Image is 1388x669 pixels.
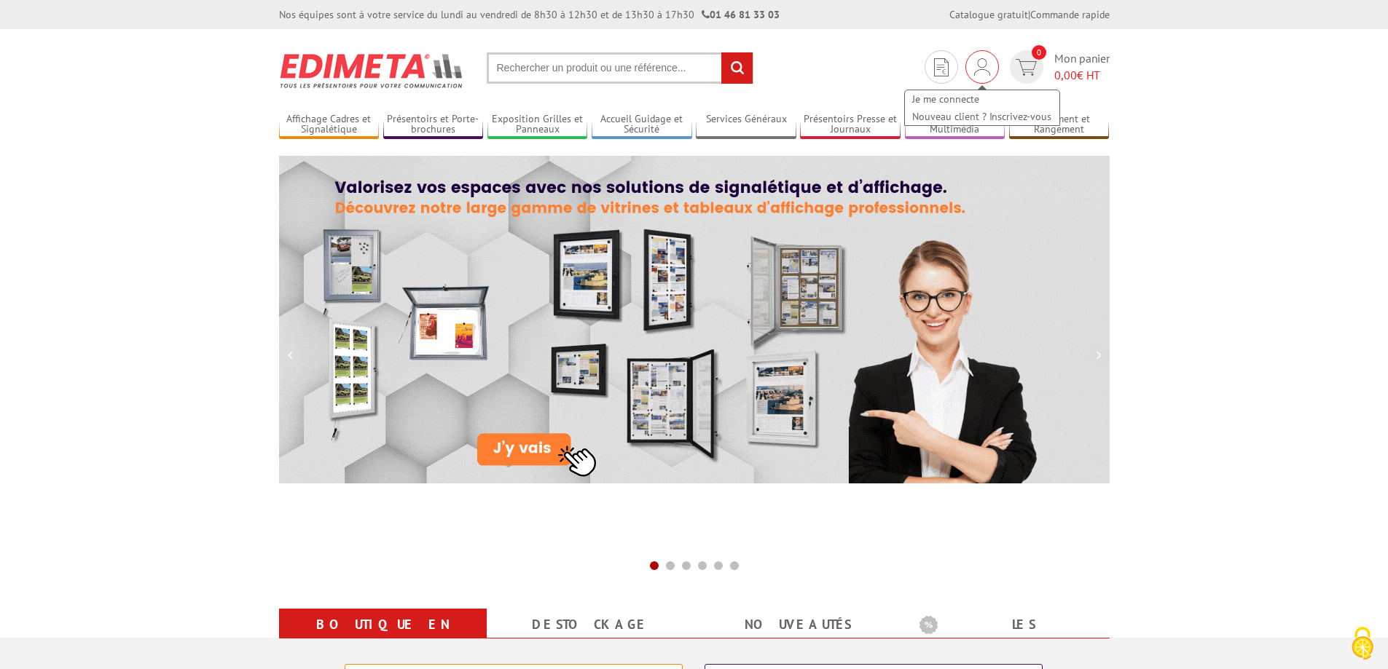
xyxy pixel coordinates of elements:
[279,44,465,98] img: Présentoir, panneau, stand - Edimeta - PLV, affichage, mobilier bureau, entreprise
[712,611,885,638] a: nouveautés
[297,611,469,664] a: Boutique en ligne
[905,108,1059,125] a: Nouveau client ? Inscrivez-vous
[905,90,1059,108] a: Je me connecte
[279,113,380,137] a: Affichage Cadres et Signalétique
[949,7,1110,22] div: |
[920,611,1092,664] a: Les promotions
[974,58,990,76] img: devis rapide
[800,113,901,137] a: Présentoirs Presse et Journaux
[1344,625,1381,662] img: Cookies (fenêtre modale)
[504,611,677,638] a: Destockage
[696,113,796,137] a: Services Généraux
[1030,8,1110,21] a: Commande rapide
[949,8,1028,21] a: Catalogue gratuit
[1006,50,1110,84] a: devis rapide 0 Mon panier 0,00€ HT
[1016,59,1037,76] img: devis rapide
[279,7,780,22] div: Nos équipes sont à votre service du lundi au vendredi de 8h30 à 12h30 et de 13h30 à 17h30
[702,8,780,21] strong: 01 46 81 33 03
[934,58,949,76] img: devis rapide
[487,52,753,84] input: Rechercher un produit ou une référence...
[592,113,692,137] a: Accueil Guidage et Sécurité
[383,113,484,137] a: Présentoirs et Porte-brochures
[721,52,753,84] input: rechercher
[920,611,1102,641] b: Les promotions
[965,50,999,84] div: Je me connecte Nouveau client ? Inscrivez-vous
[1054,68,1077,82] span: 0,00
[1054,67,1110,84] span: € HT
[487,113,588,137] a: Exposition Grilles et Panneaux
[1032,45,1046,60] span: 0
[1054,50,1110,84] span: Mon panier
[1337,619,1388,669] button: Cookies (fenêtre modale)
